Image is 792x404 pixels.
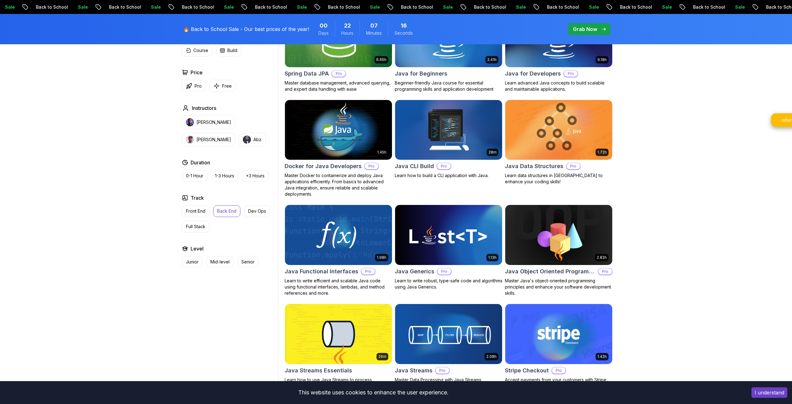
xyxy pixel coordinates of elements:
[436,367,449,374] p: Pro
[395,7,502,92] a: Java for Beginners card2.41hJava for BeginnersBeginner-friendly Java course for essential program...
[174,4,216,10] p: Back to School
[395,304,502,364] img: Java Streams card
[285,267,358,276] h2: Java Functional Interfaces
[182,221,209,232] button: Full Stack
[247,4,289,10] p: Back to School
[186,224,205,230] p: Full Stack
[196,137,231,143] p: [PERSON_NAME]
[191,159,210,166] h2: Duration
[394,30,413,36] span: Seconds
[366,30,382,36] span: Minutes
[505,304,612,364] img: Stripe Checkout card
[222,83,232,89] p: Free
[341,30,353,36] span: Hours
[182,115,235,129] button: instructor img[PERSON_NAME]
[285,172,392,197] p: Master Docker to containerize and deploy Java applications efficiently. From basics to advanced J...
[320,4,362,10] p: Back to School
[395,366,433,375] h2: Java Streams
[182,256,203,268] button: Junior
[395,80,502,92] p: Beginner-friendly Java course for essential programming skills and application development
[182,205,209,217] button: Front End
[285,304,392,389] a: Java Streams Essentials card26mJava Streams EssentialsLearn how to use Java Streams to process co...
[242,170,269,182] button: +3 Hours
[196,119,231,125] p: [PERSON_NAME]
[612,4,654,10] p: Back to School
[285,100,392,198] a: Docker for Java Developers card1.45hDocker for Java DevelopersProMaster Docker to containerize an...
[437,268,451,275] p: Pro
[193,47,208,54] p: Course
[505,205,613,296] a: Java Object Oriented Programming card2.82hJava Object Oriented ProgrammingProMaster Java's object...
[285,377,392,389] p: Learn how to use Java Streams to process collections of data.
[195,83,202,89] p: Pro
[581,4,600,10] p: Sale
[395,267,434,276] h2: Java Generics
[488,255,497,260] p: 1.13h
[241,259,255,265] p: Senior
[237,256,259,268] button: Senior
[318,30,329,36] span: Days
[654,4,674,10] p: Sale
[505,205,612,265] img: Java Object Oriented Programming card
[505,267,595,276] h2: Java Object Oriented Programming
[573,25,597,33] p: Grab Now
[395,205,502,290] a: Java Generics card1.13hJava GenericsProLearn to write robust, type-safe code and algorithms using...
[505,172,613,185] p: Learn data structures in [GEOGRAPHIC_DATA] to enhance your coding skills!
[206,256,234,268] button: Mid-level
[186,173,203,179] p: 0-1 Hour
[289,4,308,10] p: Sale
[395,100,502,179] a: Java CLI Build card28mJava CLI BuildProLearn how to build a CLI application with Java.
[552,367,566,374] p: Pro
[362,4,381,10] p: Sale
[186,208,205,214] p: Front End
[28,4,70,10] p: Back to School
[361,268,375,275] p: Pro
[377,255,386,260] p: 1.98h
[285,304,392,364] img: Java Streams Essentials card
[395,172,502,179] p: Learn how to build a CLI application with Java.
[597,255,607,260] p: 2.82h
[727,4,747,10] p: Sale
[395,278,502,290] p: Learn to write robust, type-safe code and algorithms using Java Generics.
[378,354,386,359] p: 26m
[285,80,392,92] p: Master database management, advanced querying, and expert data handling with ease
[393,4,435,10] p: Back to School
[143,4,162,10] p: Sale
[285,69,329,78] h2: Spring Data JPA
[377,150,386,155] p: 1.45h
[487,57,497,62] p: 2.41h
[285,7,392,92] a: Spring Data JPA card6.65hNEWSpring Data JPAProMaster database management, advanced querying, and ...
[685,4,727,10] p: Back to School
[505,80,613,92] p: Learn advanced Java concepts to build scalable and maintainable applications.
[376,57,386,62] p: 6.65h
[505,100,612,160] img: Java Data Structures card
[182,133,235,146] button: instructor img[PERSON_NAME]
[365,163,378,169] p: Pro
[285,205,392,296] a: Java Functional Interfaces card1.98hJava Functional InterfacesProLearn to write efficient and sca...
[186,118,194,126] img: instructor img
[211,170,238,182] button: 1-3 Hours
[332,71,346,77] p: Pro
[253,137,261,143] p: Abz
[598,268,612,275] p: Pro
[401,21,407,30] span: 16 Seconds
[70,4,89,10] p: Sale
[191,245,204,252] h2: Level
[191,69,203,76] h2: Price
[244,205,270,217] button: Dev Ops
[370,21,378,30] span: 7 Minutes
[395,100,502,160] img: Java CLI Build card
[217,208,236,214] p: Back End
[285,205,392,265] img: Java Functional Interfaces card
[101,4,143,10] p: Back to School
[216,4,235,10] p: Sale
[285,366,352,375] h2: Java Streams Essentials
[213,205,240,217] button: Back End
[216,45,241,56] button: Build
[248,208,266,214] p: Dev Ops
[395,69,447,78] h2: Java for Beginners
[320,21,328,30] span: 0 Days
[246,173,265,179] p: +3 Hours
[489,150,497,155] p: 28m
[505,162,563,171] h2: Java Data Structures
[227,47,237,54] p: Build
